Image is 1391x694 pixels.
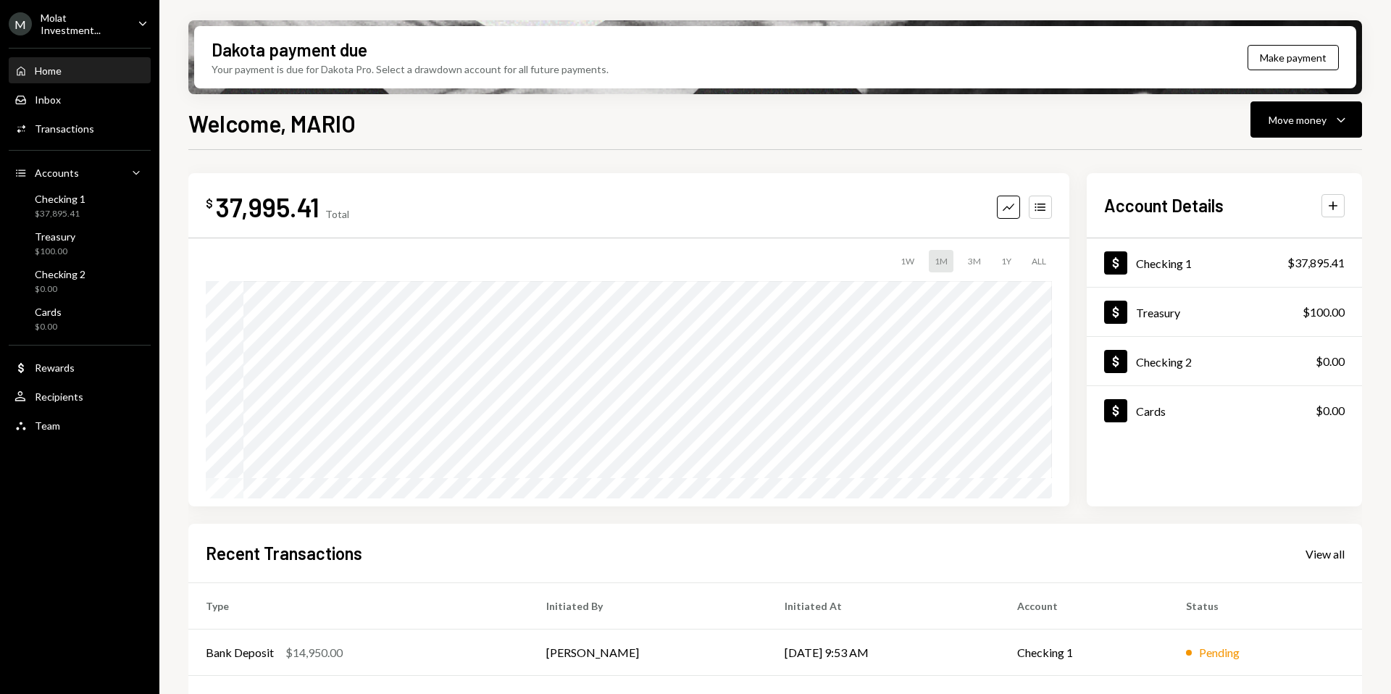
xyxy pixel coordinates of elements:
[35,419,60,432] div: Team
[9,354,151,380] a: Rewards
[529,630,766,676] td: [PERSON_NAME]
[1269,112,1327,127] div: Move money
[1026,250,1052,272] div: ALL
[35,208,85,220] div: $37,895.41
[9,412,151,438] a: Team
[9,383,151,409] a: Recipients
[188,583,529,630] th: Type
[9,159,151,185] a: Accounts
[1136,404,1166,418] div: Cards
[1087,288,1362,336] a: Treasury$100.00
[206,541,362,565] h2: Recent Transactions
[9,12,32,35] div: M
[1250,101,1362,138] button: Move money
[1136,306,1180,319] div: Treasury
[767,583,1000,630] th: Initiated At
[35,230,75,243] div: Treasury
[35,390,83,403] div: Recipients
[1000,630,1169,676] td: Checking 1
[1087,337,1362,385] a: Checking 2$0.00
[35,268,85,280] div: Checking 2
[995,250,1017,272] div: 1Y
[1104,193,1224,217] h2: Account Details
[35,306,62,318] div: Cards
[35,283,85,296] div: $0.00
[285,644,343,661] div: $14,950.00
[35,122,94,135] div: Transactions
[35,64,62,77] div: Home
[1248,45,1339,70] button: Make payment
[35,361,75,374] div: Rewards
[188,109,356,138] h1: Welcome, MARIO
[212,38,367,62] div: Dakota payment due
[1169,583,1362,630] th: Status
[1306,547,1345,561] div: View all
[1287,254,1345,272] div: $37,895.41
[1136,355,1192,369] div: Checking 2
[35,167,79,179] div: Accounts
[1303,304,1345,321] div: $100.00
[35,321,62,333] div: $0.00
[929,250,953,272] div: 1M
[325,208,349,220] div: Total
[9,86,151,112] a: Inbox
[1000,583,1169,630] th: Account
[962,250,987,272] div: 3M
[9,57,151,83] a: Home
[41,12,126,36] div: Molat Investment...
[1087,238,1362,287] a: Checking 1$37,895.41
[35,246,75,258] div: $100.00
[9,264,151,298] a: Checking 2$0.00
[206,196,213,211] div: $
[1306,545,1345,561] a: View all
[1136,256,1192,270] div: Checking 1
[9,301,151,336] a: Cards$0.00
[206,644,274,661] div: Bank Deposit
[895,250,920,272] div: 1W
[9,226,151,261] a: Treasury$100.00
[1199,644,1240,661] div: Pending
[1316,402,1345,419] div: $0.00
[35,93,61,106] div: Inbox
[529,583,766,630] th: Initiated By
[216,191,319,223] div: 37,995.41
[767,630,1000,676] td: [DATE] 9:53 AM
[9,188,151,223] a: Checking 1$37,895.41
[9,115,151,141] a: Transactions
[1316,353,1345,370] div: $0.00
[1087,386,1362,435] a: Cards$0.00
[212,62,609,77] div: Your payment is due for Dakota Pro. Select a drawdown account for all future payments.
[35,193,85,205] div: Checking 1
